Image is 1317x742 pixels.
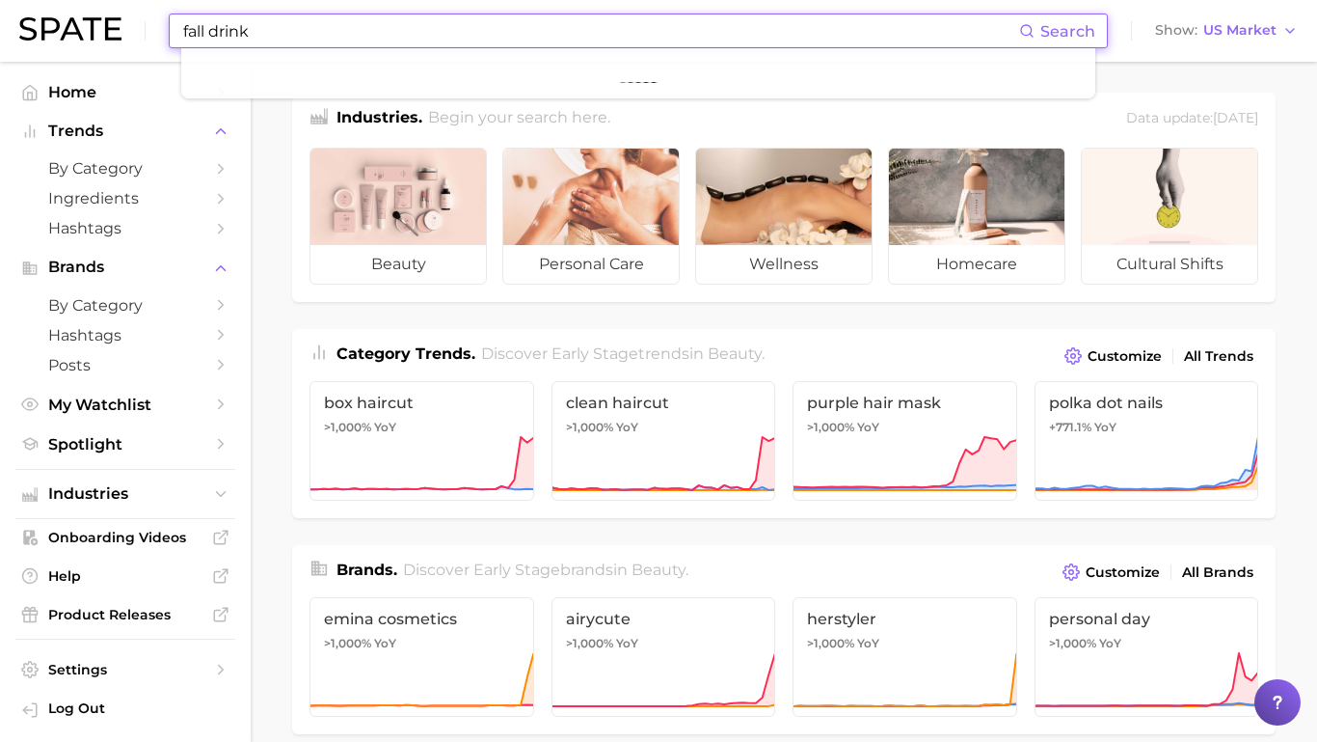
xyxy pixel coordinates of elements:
[1126,106,1258,132] div: Data update: [DATE]
[857,636,879,651] span: YoY
[1082,245,1257,284] span: cultural shifts
[15,694,235,727] a: Log out. Currently logged in with e-mail pamela_lising@us.amorepacific.com.
[1203,25,1277,36] span: US Market
[428,106,610,132] h2: Begin your search here.
[1049,610,1245,628] span: personal day
[15,600,235,629] a: Product Releases
[566,610,762,628] span: airycute
[1150,18,1303,43] button: ShowUS Market
[48,485,202,503] span: Industries
[502,148,680,285] a: personal care
[15,290,235,320] a: by Category
[336,344,475,363] span: Category Trends .
[1177,560,1258,586] a: All Brands
[15,655,235,684] a: Settings
[857,420,879,435] span: YoY
[310,245,486,284] span: beauty
[309,381,534,501] a: box haircut>1,000% YoY
[48,661,202,678] span: Settings
[566,420,613,434] span: >1,000%
[566,636,613,650] span: >1,000%
[1060,343,1167,370] button: Customize
[566,394,762,412] span: clean haircut
[1058,559,1165,586] button: Customize
[374,420,396,435] span: YoY
[1035,381,1259,501] a: polka dot nails+771.1% YoY
[48,435,202,453] span: Spotlight
[48,606,202,623] span: Product Releases
[15,183,235,213] a: Ingredients
[324,420,371,434] span: >1,000%
[15,429,235,459] a: Spotlight
[1094,420,1116,435] span: YoY
[15,523,235,552] a: Onboarding Videos
[324,394,520,412] span: box haircut
[1182,564,1253,581] span: All Brands
[374,636,396,651] span: YoY
[632,561,685,579] span: beauty
[48,529,202,546] span: Onboarding Videos
[48,219,202,237] span: Hashtags
[48,356,202,374] span: Posts
[616,636,638,651] span: YoY
[551,381,776,501] a: clean haircut>1,000% YoY
[807,636,854,650] span: >1,000%
[1184,348,1253,365] span: All Trends
[616,420,638,435] span: YoY
[1088,348,1162,365] span: Customize
[48,123,202,140] span: Trends
[309,148,487,285] a: beauty
[15,77,235,107] a: Home
[15,320,235,350] a: Hashtags
[48,326,202,344] span: Hashtags
[1081,148,1258,285] a: cultural shifts
[15,390,235,420] a: My Watchlist
[793,381,1017,501] a: purple hair mask>1,000% YoY
[181,14,1019,47] input: Search here for a brand, industry, or ingredient
[48,700,220,717] span: Log Out
[1086,564,1160,581] span: Customize
[807,610,1003,628] span: herstyler
[324,636,371,650] span: >1,000%
[1049,636,1096,650] span: >1,000%
[1155,25,1197,36] span: Show
[1049,420,1091,434] span: +771.1%
[503,245,679,284] span: personal care
[15,117,235,146] button: Trends
[48,159,202,178] span: by Category
[807,394,1003,412] span: purple hair mask
[324,610,520,628] span: emina cosmetics
[793,597,1017,717] a: herstyler>1,000% YoY
[15,350,235,380] a: Posts
[807,420,854,434] span: >1,000%
[336,106,422,132] h1: Industries.
[48,296,202,315] span: by Category
[708,344,762,363] span: beauty
[403,561,688,579] span: Discover Early Stage brands in .
[19,17,121,41] img: SPATE
[15,480,235,508] button: Industries
[1035,597,1259,717] a: personal day>1,000% YoY
[48,259,202,276] span: Brands
[15,153,235,183] a: by Category
[48,189,202,207] span: Ingredients
[48,396,202,414] span: My Watchlist
[1179,344,1258,370] a: All Trends
[1040,22,1095,41] span: Search
[1099,636,1121,651] span: YoY
[696,245,872,284] span: wellness
[15,213,235,243] a: Hashtags
[695,148,873,285] a: wellness
[309,597,534,717] a: emina cosmetics>1,000% YoY
[15,562,235,591] a: Help
[48,83,202,101] span: Home
[336,561,397,579] span: Brands .
[15,253,235,282] button: Brands
[889,245,1064,284] span: homecare
[551,597,776,717] a: airycute>1,000% YoY
[888,148,1065,285] a: homecare
[481,344,765,363] span: Discover Early Stage trends in .
[48,567,202,585] span: Help
[1049,394,1245,412] span: polka dot nails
